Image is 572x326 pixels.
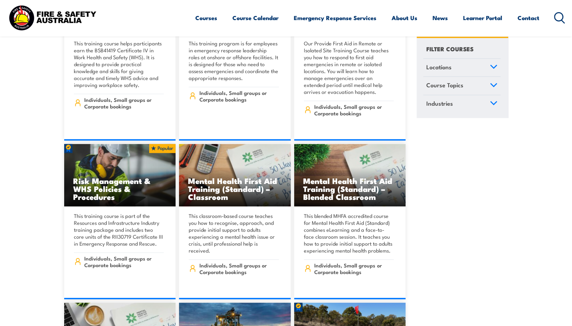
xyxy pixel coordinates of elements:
span: Individuals, Small groups or Corporate bookings [314,262,394,275]
img: Risk Management & WHS Policies & Procedures [64,144,176,206]
p: This blended MHFA accredited course for Mental Health First Aid (Standard) combines eLearning and... [304,212,394,254]
span: Industries [426,98,453,108]
span: Individuals, Small groups or Corporate bookings [199,262,279,275]
h3: Mental Health First Aid Training (Standard) – Blended Classroom [303,177,397,201]
p: This training course is part of the Resources and Infrastructure Industry training package and in... [74,212,164,247]
a: Course Calendar [232,9,279,27]
img: Mental Health First Aid Training (Standard) – Classroom [179,144,291,206]
span: Individuals, Small groups or Corporate bookings [84,96,164,109]
span: Course Topics [426,80,463,90]
p: This classroom-based course teaches you how to recognise, approach, and provide initial support t... [189,212,279,254]
a: Contact [518,9,539,27]
a: Emergency Response Services [294,9,376,27]
h3: Mental Health First Aid Training (Standard) – Classroom [188,177,282,201]
span: Individuals, Small groups or Corporate bookings [199,89,279,103]
p: This training program is for employees in emergency response leadership roles at onshore or offsh... [189,40,279,81]
span: Individuals, Small groups or Corporate bookings [84,255,164,268]
a: About Us [392,9,417,27]
a: Courses [195,9,217,27]
a: Industries [423,95,501,113]
span: Individuals, Small groups or Corporate bookings [314,103,394,116]
img: Mental Health First Aid Training (Standard) – Blended Classroom [294,144,406,206]
p: Our Provide First Aid in Remote or Isolated Site Training Course teaches you how to respond to fi... [304,40,394,95]
a: Locations [423,59,501,77]
a: Course Topics [423,77,501,95]
a: Learner Portal [463,9,502,27]
h4: FILTER COURSES [426,44,473,53]
h3: Risk Management & WHS Policies & Procedures [73,177,167,201]
span: Locations [426,62,452,71]
p: This training course helps participants earn the BSB41419 Certificate IV in Work Health and Safet... [74,40,164,88]
a: News [433,9,448,27]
